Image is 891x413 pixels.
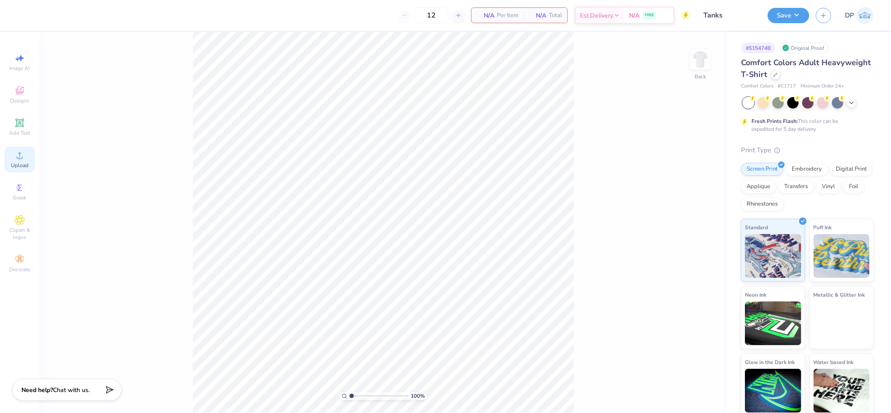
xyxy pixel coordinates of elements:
[780,42,829,53] div: Original Proof
[814,357,854,367] span: Water based Ink
[741,57,871,80] span: Comfort Colors Adult Heavyweight T-Shirt
[845,7,874,24] a: DP
[741,180,776,193] div: Applique
[745,369,801,413] img: Glow in the Dark Ink
[549,11,562,20] span: Total
[645,12,654,18] span: FREE
[9,266,30,273] span: Decorate
[800,83,844,90] span: Minimum Order: 24 +
[778,83,796,90] span: # C1717
[414,7,448,23] input: – –
[10,97,29,104] span: Designs
[411,392,425,400] span: 100 %
[477,11,494,20] span: N/A
[9,129,30,136] span: Add Text
[53,386,90,394] span: Chat with us.
[741,42,776,53] div: # 515474B
[751,117,859,133] div: This color can be expedited for 5 day delivery.
[580,11,613,20] span: Est. Delivery
[751,118,798,125] strong: Fresh Prints Flash:
[741,83,773,90] span: Comfort Colors
[816,180,841,193] div: Vinyl
[745,357,795,367] span: Glow in the Dark Ink
[741,145,874,155] div: Print Type
[695,73,706,80] div: Back
[786,163,828,176] div: Embroidery
[741,163,783,176] div: Screen Print
[814,234,870,278] img: Puff Ink
[4,227,35,241] span: Clipart & logos
[745,234,801,278] img: Standard
[856,7,874,24] img: Darlene Padilla
[497,11,518,20] span: Per Item
[845,10,854,21] span: DP
[10,65,30,72] span: Image AI
[814,223,832,232] span: Puff Ink
[21,386,53,394] strong: Need help?
[11,162,28,169] span: Upload
[814,290,865,299] span: Metallic & Glitter Ink
[814,369,870,413] img: Water based Ink
[843,180,864,193] div: Foil
[745,290,766,299] span: Neon Ink
[692,51,709,68] img: Back
[697,7,761,24] input: Untitled Design
[13,194,27,201] span: Greek
[629,11,639,20] span: N/A
[814,301,870,345] img: Metallic & Glitter Ink
[745,223,768,232] span: Standard
[529,11,546,20] span: N/A
[779,180,814,193] div: Transfers
[830,163,873,176] div: Digital Print
[741,198,783,211] div: Rhinestones
[768,8,809,23] button: Save
[745,301,801,345] img: Neon Ink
